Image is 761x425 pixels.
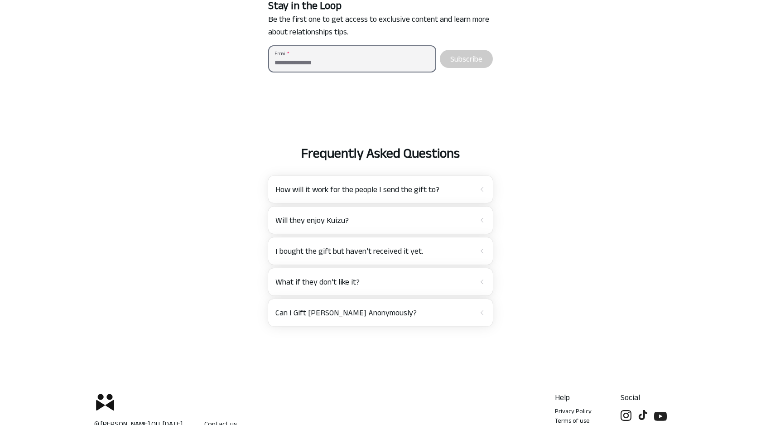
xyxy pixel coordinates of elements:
span: Can I Gift [PERSON_NAME] Anonymously? [275,306,473,319]
img: Follow us on social media [621,410,631,421]
p: Help [555,391,592,404]
a: Privacy Policy [555,406,592,416]
p: Social [621,391,667,404]
h1: Frequently Asked Questions [265,145,496,161]
div: Accordion 4 [268,268,493,295]
button: What if they don’t like it? [275,268,486,295]
div: Accordion 1 [268,176,493,203]
img: Follow us on social media [654,410,667,423]
input: Email [275,58,430,67]
div: Accordion 5 [268,299,493,326]
button: How will it work for the people I send the gift to? [275,176,486,203]
button: Will they enjoy Kuizu? [275,207,486,234]
label: Email [275,49,292,57]
button: Can I Gift [PERSON_NAME] Anonymously? [275,299,486,326]
span: How will it work for the people I send the gift to? [275,183,473,196]
p: Be the first one to get access to exclusive content and learn more about relationships tips. [268,13,493,38]
div: Accordion 3 [268,237,493,265]
button: I bought the gift but haven’t received it yet. [275,237,486,265]
img: Follow us on social media [638,410,648,420]
img: logoicon [94,391,116,413]
span: I bought the gift but haven’t received it yet. [275,245,473,257]
span: Will they enjoy Kuizu? [275,214,473,227]
span: What if they don’t like it? [275,275,473,288]
button: Subscribe [440,50,493,68]
div: Accordion 2 [268,207,493,234]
